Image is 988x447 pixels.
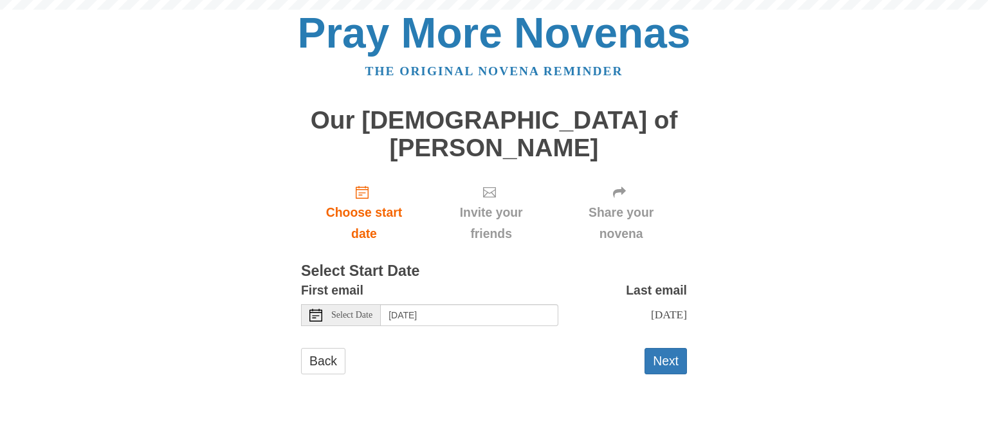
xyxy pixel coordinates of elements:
a: Choose start date [301,174,427,251]
span: Invite your friends [440,202,542,244]
a: Pray More Novenas [298,9,691,57]
span: [DATE] [651,308,687,321]
span: Select Date [331,311,372,320]
a: The original novena reminder [365,64,623,78]
button: Next [645,348,687,374]
a: Back [301,348,345,374]
h1: Our [DEMOGRAPHIC_DATA] of [PERSON_NAME] [301,107,687,161]
span: Choose start date [314,202,414,244]
div: Click "Next" to confirm your start date first. [427,174,555,251]
label: First email [301,280,363,301]
div: Click "Next" to confirm your start date first. [555,174,687,251]
label: Last email [626,280,687,301]
h3: Select Start Date [301,263,687,280]
span: Share your novena [568,202,674,244]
